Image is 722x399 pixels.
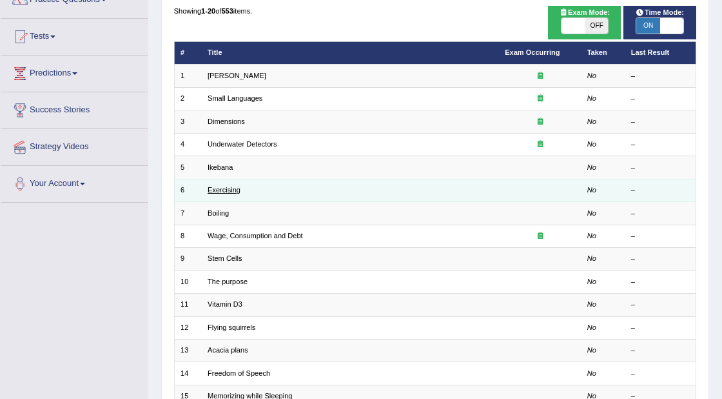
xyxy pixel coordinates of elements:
[174,271,202,293] td: 10
[208,72,266,79] a: [PERSON_NAME]
[202,41,499,64] th: Title
[174,179,202,201] td: 6
[208,232,303,240] a: Wage, Consumption and Debt
[587,323,596,331] em: No
[631,277,690,287] div: –
[631,7,688,19] span: Time Mode:
[631,323,690,333] div: –
[587,209,596,217] em: No
[174,110,202,133] td: 3
[201,7,215,15] b: 1-20
[631,369,690,379] div: –
[585,18,608,34] span: OFF
[587,369,596,377] em: No
[1,19,148,51] a: Tests
[208,209,229,217] a: Boiling
[208,278,248,285] a: The purpose
[505,231,575,241] div: Exam occurring question
[631,231,690,241] div: –
[631,163,690,173] div: –
[1,166,148,198] a: Your Account
[208,118,245,125] a: Dimensions
[631,345,690,356] div: –
[587,254,596,262] em: No
[505,117,575,127] div: Exam occurring question
[208,369,270,377] a: Freedom of Speech
[208,254,242,262] a: Stem Cells
[581,41,625,64] th: Taken
[631,71,690,81] div: –
[631,254,690,264] div: –
[174,202,202,225] td: 7
[505,71,575,81] div: Exam occurring question
[505,139,575,150] div: Exam occurring question
[174,316,202,339] td: 12
[631,209,690,219] div: –
[505,48,560,56] a: Exam Occurring
[208,186,240,194] a: Exercising
[587,140,596,148] em: No
[208,94,262,102] a: Small Languages
[631,185,690,196] div: –
[174,294,202,316] td: 11
[587,300,596,308] em: No
[631,117,690,127] div: –
[208,346,248,354] a: Acacia plans
[208,163,233,171] a: Ikebana
[548,6,621,39] div: Show exams occurring in exams
[208,140,277,148] a: Underwater Detectors
[174,65,202,87] td: 1
[636,18,659,34] span: ON
[174,340,202,362] td: 13
[587,118,596,125] em: No
[208,300,242,308] a: Vitamin D3
[631,139,690,150] div: –
[587,186,596,194] em: No
[221,7,233,15] b: 553
[631,300,690,310] div: –
[1,92,148,125] a: Success Stories
[1,129,148,161] a: Strategy Videos
[587,278,596,285] em: No
[587,94,596,102] em: No
[625,41,696,64] th: Last Result
[174,362,202,385] td: 14
[208,323,255,331] a: Flying squirrels
[174,248,202,271] td: 9
[631,94,690,104] div: –
[587,163,596,171] em: No
[1,56,148,88] a: Predictions
[174,156,202,179] td: 5
[587,346,596,354] em: No
[587,72,596,79] em: No
[555,7,614,19] span: Exam Mode:
[174,133,202,156] td: 4
[174,87,202,110] td: 2
[587,232,596,240] em: No
[174,41,202,64] th: #
[505,94,575,104] div: Exam occurring question
[174,6,697,16] div: Showing of items.
[174,225,202,247] td: 8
